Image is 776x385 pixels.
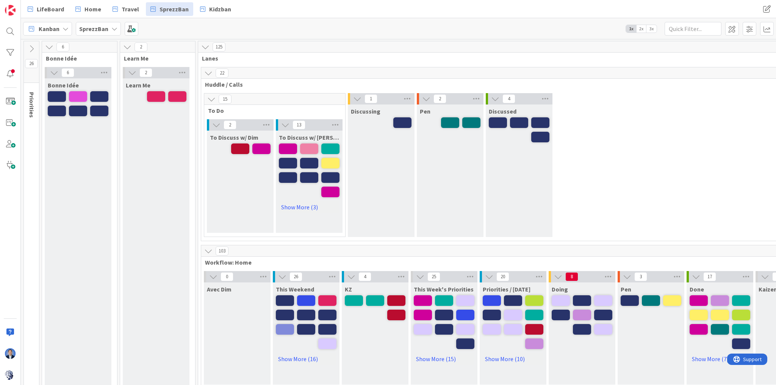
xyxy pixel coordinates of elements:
span: 0 [221,272,233,281]
span: Priorities [28,92,36,118]
span: SprezzBan [160,5,189,14]
span: Learn Me [124,55,186,62]
span: 1 [365,94,377,103]
span: Priorities / Today [483,285,530,293]
span: 103 [216,246,228,256]
span: Support [16,1,34,10]
span: LifeBoard [37,5,64,14]
span: 2x [636,25,646,33]
span: 6 [61,68,74,77]
a: Show More (10) [483,353,543,365]
span: 4 [502,94,515,103]
span: Bonne Idée [48,81,79,89]
span: 2 [135,42,147,51]
span: 15 [219,95,232,104]
input: Quick Filter... [665,22,721,36]
span: Bonne Idée [46,55,108,62]
span: Home [84,5,101,14]
span: Pen [621,285,631,293]
a: Show More (16) [276,353,336,365]
a: Show More (3) [279,201,339,213]
span: Discussing [351,108,380,115]
span: Pen [420,108,430,115]
span: 2 [139,68,152,77]
img: Visit kanbanzone.com [5,5,16,16]
img: DP [5,348,16,359]
span: 22 [216,69,228,78]
span: To Discuss w/ Jim [279,134,339,141]
span: 17 [703,272,716,281]
span: 25 [427,272,440,281]
span: 3x [646,25,657,33]
span: Done [690,285,704,293]
span: To Do [208,107,336,114]
span: 26 [289,272,302,281]
span: 125 [213,42,225,51]
span: This Weekend [276,285,314,293]
span: Kanban [39,24,59,33]
img: avatar [5,369,16,380]
span: 1x [626,25,636,33]
span: 26 [25,59,38,68]
a: Show More (15) [414,353,474,365]
span: 6 [56,42,69,51]
span: 8 [565,272,578,281]
span: Learn Me [126,81,150,89]
span: 20 [496,272,509,281]
span: Doing [552,285,568,293]
span: To Discuss w/ Dim [210,134,258,141]
span: KZ [345,285,352,293]
span: 3 [634,272,647,281]
span: Discussed [489,108,516,115]
span: 2 [433,94,446,103]
span: Travel [122,5,139,14]
span: 13 [293,120,305,129]
span: 2 [224,120,236,129]
span: This Week's Priorities [414,285,474,293]
a: Travel [108,2,144,16]
a: Show More (7) [690,353,750,365]
a: SprezzBan [146,2,193,16]
span: 4 [358,272,371,281]
span: Kidzban [209,5,231,14]
a: LifeBoard [23,2,69,16]
b: SprezzBan [79,25,108,33]
span: Avec Dim [207,285,232,293]
a: Home [71,2,106,16]
a: Kidzban [196,2,236,16]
